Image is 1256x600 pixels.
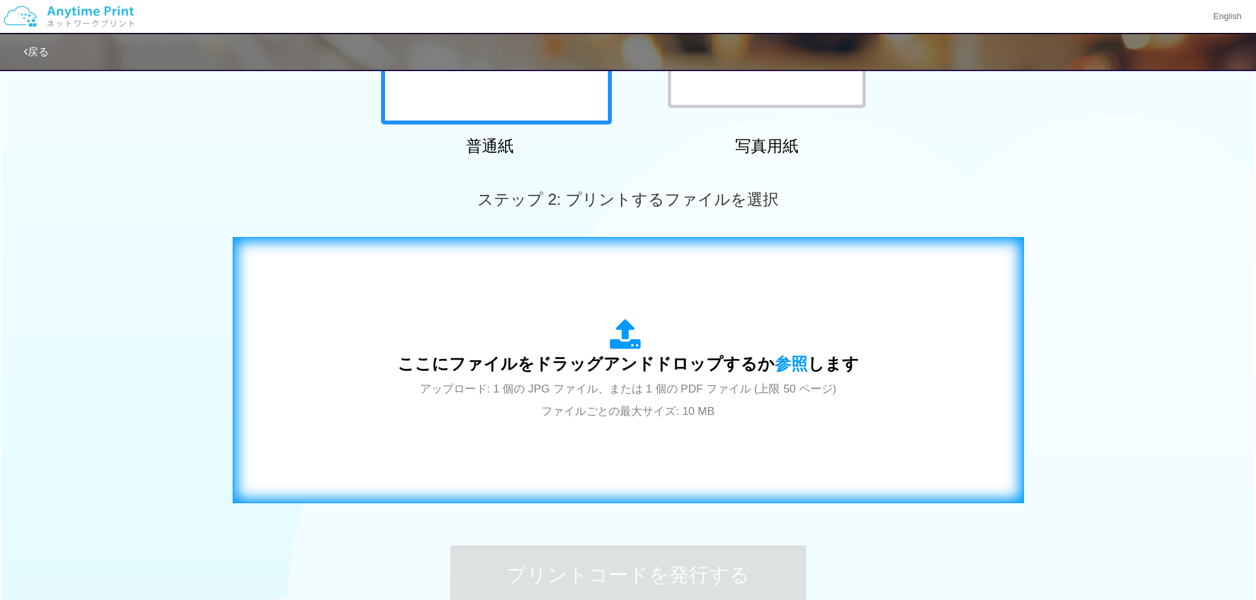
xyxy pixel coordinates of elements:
[477,190,778,208] span: ステップ 2: プリントするファイルを選択
[374,138,605,155] h2: 普通紙
[775,354,808,373] span: 参照
[398,354,859,373] span: ここにファイルをドラッグアンドドロップするか します
[24,46,49,57] a: 戻る
[651,138,882,155] h2: 写真用紙
[420,383,837,418] span: アップロード: 1 個の JPG ファイル、または 1 個の PDF ファイル (上限 50 ページ) ファイルごとの最大サイズ: 10 MB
